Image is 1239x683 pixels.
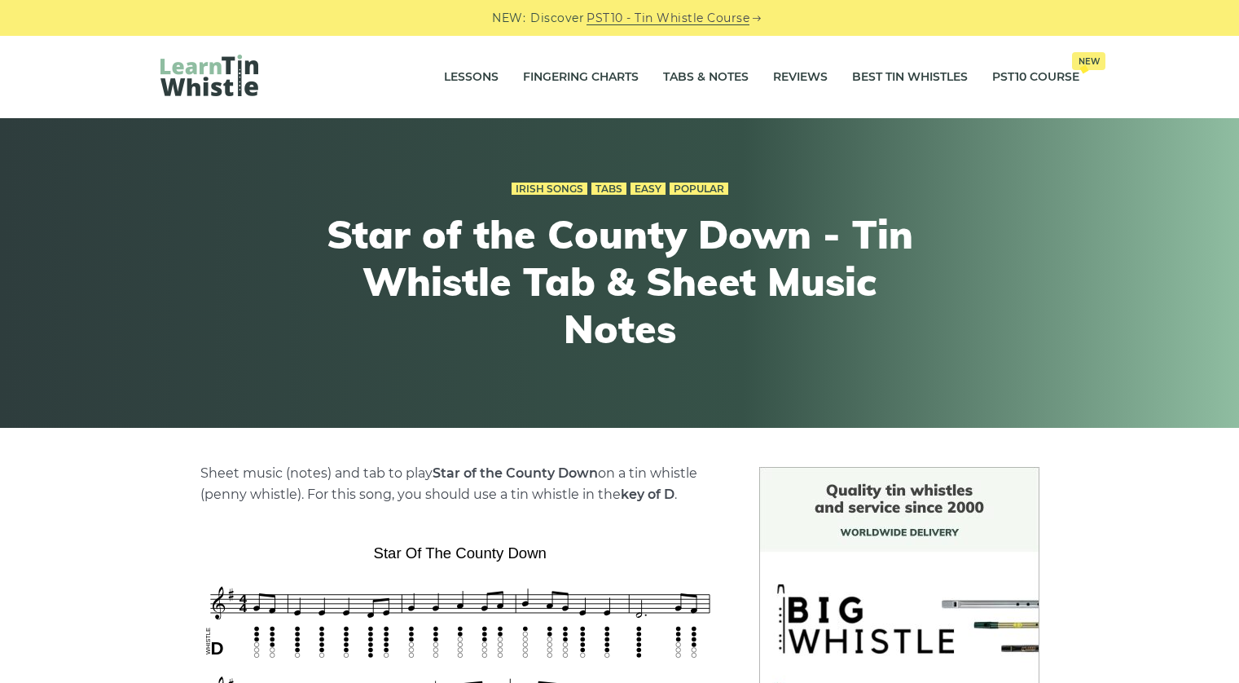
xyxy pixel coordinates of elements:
span: New [1072,52,1105,70]
a: Tabs [591,183,626,196]
a: Reviews [773,57,828,98]
a: Fingering Charts [523,57,639,98]
a: Lessons [444,57,499,98]
a: Irish Songs [512,183,587,196]
a: Tabs & Notes [663,57,749,98]
a: Popular [670,183,728,196]
img: LearnTinWhistle.com [160,55,258,96]
p: Sheet music (notes) and tab to play on a tin whistle (penny whistle). For this song, you should u... [200,463,720,505]
h1: Star of the County Down - Tin Whistle Tab & Sheet Music Notes [320,211,920,352]
a: Easy [630,183,666,196]
a: PST10 CourseNew [992,57,1079,98]
strong: Star of the County Down [433,465,598,481]
strong: key of D [621,487,674,502]
a: Best Tin Whistles [852,57,968,98]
